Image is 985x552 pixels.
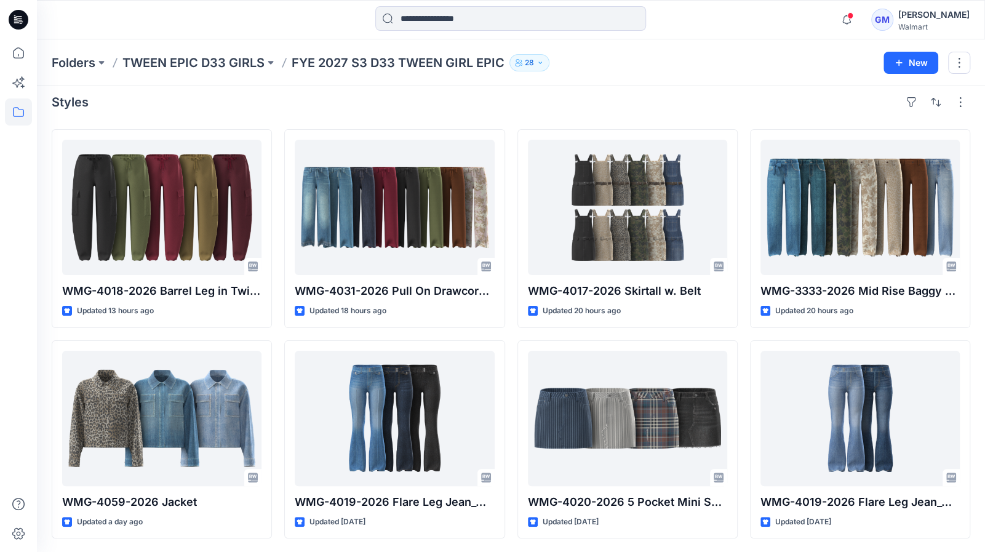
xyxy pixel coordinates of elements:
a: TWEEN EPIC D33 GIRLS [122,54,265,71]
a: WMG-4018-2026 Barrel Leg in Twill_Opt 2 [62,140,261,275]
button: 28 [509,54,549,71]
p: Updated [DATE] [309,516,365,529]
p: Updated a day ago [77,516,143,529]
a: WMG-4017-2026 Skirtall w. Belt [528,140,727,275]
p: WMG-4019-2026 Flare Leg Jean_Opt2 [295,494,494,511]
div: Walmart [898,22,970,31]
p: Updated [DATE] [543,516,599,529]
a: WMG-4059-2026 Jacket [62,351,261,486]
p: Updated 20 hours ago [775,305,853,318]
p: WMG-4018-2026 Barrel Leg in Twill_Opt 2 [62,282,261,300]
p: WMG-4020-2026 5 Pocket Mini Skirt [528,494,727,511]
p: WMG-4017-2026 Skirtall w. Belt [528,282,727,300]
p: WMG-4059-2026 Jacket [62,494,261,511]
p: Updated 20 hours ago [543,305,621,318]
a: WMG-4031-2026 Pull On Drawcord Wide Leg_Opt3 [295,140,494,275]
p: Updated 18 hours ago [309,305,386,318]
p: Updated [DATE] [775,516,831,529]
h4: Styles [52,95,89,110]
a: WMG-4019-2026 Flare Leg Jean_Opt2 [295,351,494,486]
a: WMG-4020-2026 5 Pocket Mini Skirt [528,351,727,486]
a: Folders [52,54,95,71]
div: [PERSON_NAME] [898,7,970,22]
p: WMG-4019-2026 Flare Leg Jean_Opt1 [760,494,960,511]
button: New [883,52,938,74]
p: FYE 2027 S3 D33 TWEEN GIRL EPIC [292,54,504,71]
p: WMG-4031-2026 Pull On Drawcord Wide Leg_Opt3 [295,282,494,300]
p: Updated 13 hours ago [77,305,154,318]
p: 28 [525,56,534,70]
div: GM [871,9,893,31]
p: WMG-3333-2026 Mid Rise Baggy Straight Pant [760,282,960,300]
a: WMG-3333-2026 Mid Rise Baggy Straight Pant [760,140,960,275]
a: WMG-4019-2026 Flare Leg Jean_Opt1 [760,351,960,486]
